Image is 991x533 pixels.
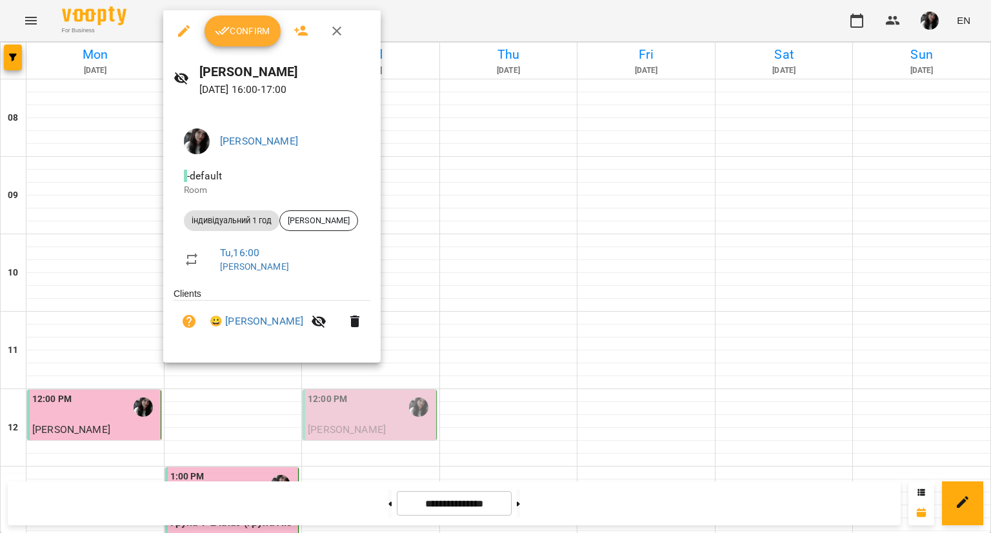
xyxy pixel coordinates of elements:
ul: Clients [174,287,370,347]
span: індивідуальний 1 год [184,215,279,226]
button: Unpaid. Bill the attendance? [174,306,205,337]
img: d9ea9a7fe13608e6f244c4400442cb9c.jpg [184,128,210,154]
span: [PERSON_NAME] [280,215,357,226]
a: [PERSON_NAME] [220,135,298,147]
span: - default [184,170,225,182]
p: Room [184,184,360,197]
button: Confirm [205,15,281,46]
span: Confirm [215,23,270,39]
div: [PERSON_NAME] [279,210,358,231]
a: 😀 [PERSON_NAME] [210,314,303,329]
h6: [PERSON_NAME] [199,62,370,82]
a: [PERSON_NAME] [220,261,289,272]
a: Tu , 16:00 [220,246,259,259]
p: [DATE] 16:00 - 17:00 [199,82,370,97]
